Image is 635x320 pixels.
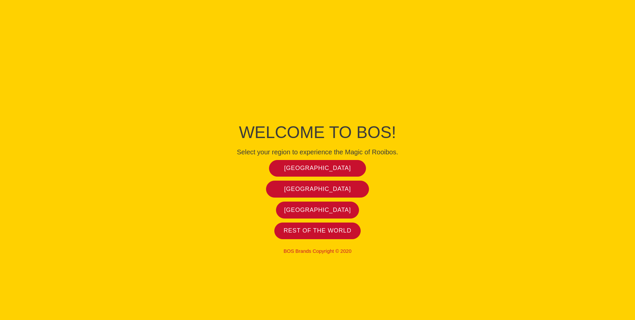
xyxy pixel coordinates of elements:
a: [GEOGRAPHIC_DATA] [276,202,359,219]
a: Rest of the world [274,223,361,240]
a: [GEOGRAPHIC_DATA] [269,160,366,177]
span: Rest of the world [284,227,351,235]
img: Bos Brands [293,64,342,113]
span: [GEOGRAPHIC_DATA] [284,206,351,214]
h1: Welcome to BOS! [168,121,467,144]
span: [GEOGRAPHIC_DATA] [284,164,351,172]
span: [GEOGRAPHIC_DATA] [284,185,351,193]
p: BOS Brands Copyright © 2020 [168,248,467,254]
h4: Select your region to experience the Magic of Rooibos. [168,148,467,156]
a: [GEOGRAPHIC_DATA] [266,181,369,198]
